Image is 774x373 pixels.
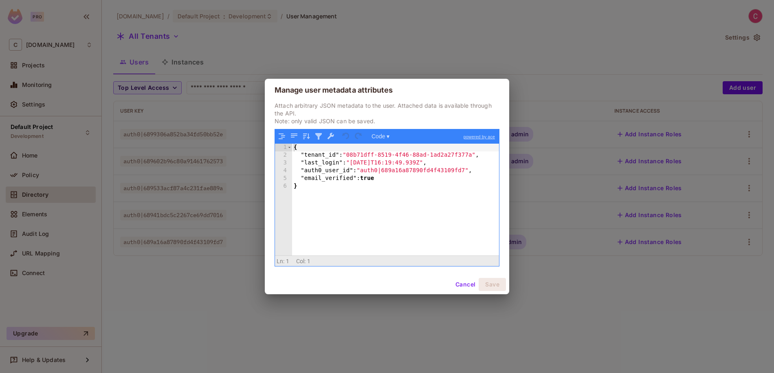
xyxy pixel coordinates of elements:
span: 1 [286,258,289,264]
div: 5 [275,175,292,182]
div: 3 [275,159,292,167]
button: Compact JSON data, remove all whitespaces (Ctrl+Shift+I) [289,131,299,142]
button: Undo last action (Ctrl+Z) [341,131,352,142]
button: Repair JSON: fix quotes and escape characters, remove comments and JSONP notation, turn JavaScrip... [325,131,336,142]
div: 1 [275,144,292,151]
span: 1 [307,258,310,264]
div: 2 [275,151,292,159]
button: Cancel [452,278,479,291]
h2: Manage user metadata attributes [265,79,509,102]
p: Attach arbitrary JSON metadata to the user. Attached data is available through the API. Note: onl... [275,102,499,125]
button: Filter, sort, or transform contents [313,131,324,142]
span: Col: [296,258,306,264]
div: 6 [275,182,292,190]
a: powered by ace [460,129,499,144]
span: Ln: [277,258,284,264]
button: Save [479,278,506,291]
button: Format JSON data, with proper indentation and line feeds (Ctrl+I) [277,131,287,142]
div: 4 [275,167,292,175]
button: Sort contents [301,131,312,142]
button: Code ▾ [369,131,392,142]
button: Redo (Ctrl+Shift+Z) [353,131,364,142]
